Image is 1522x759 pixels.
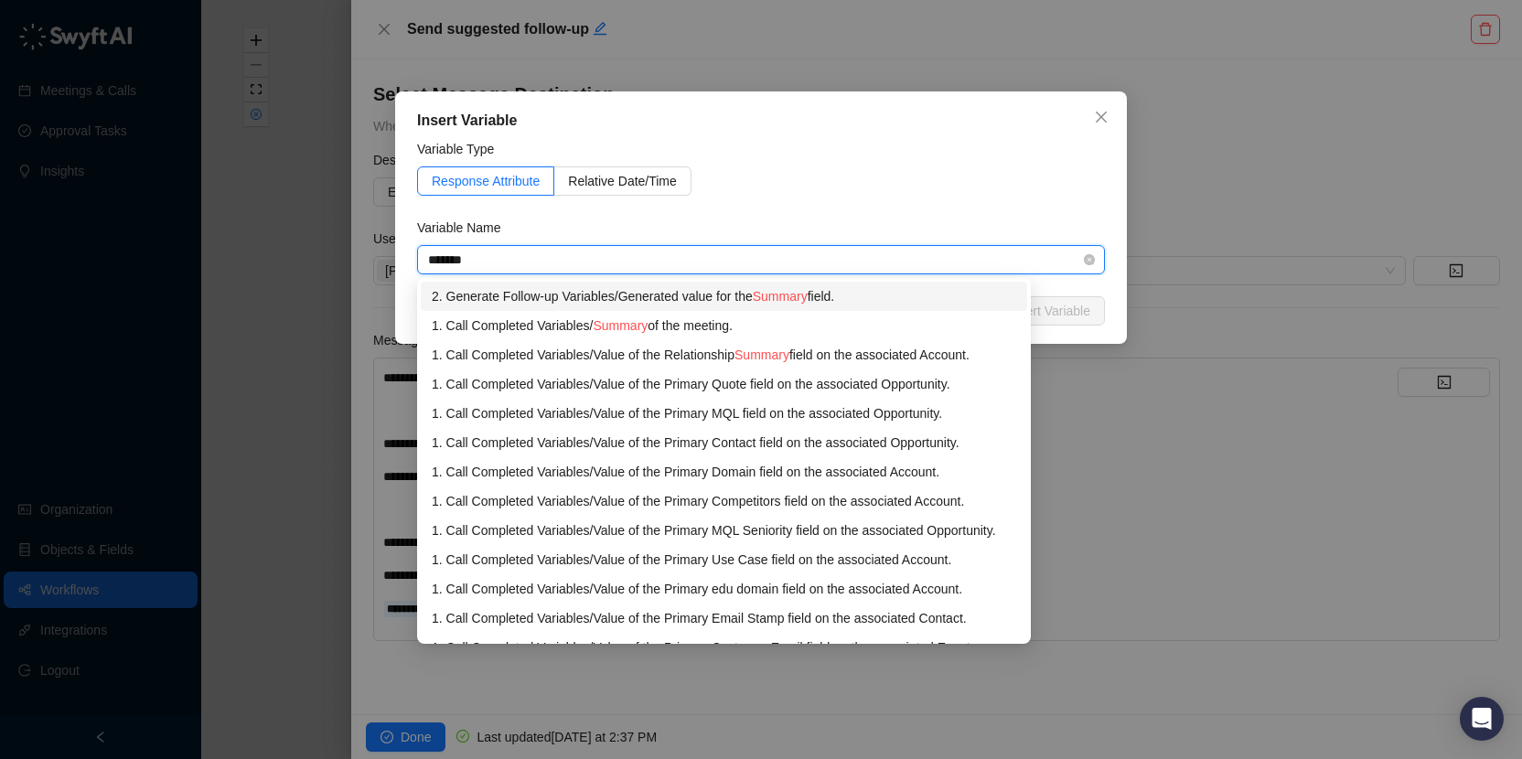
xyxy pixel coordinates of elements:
span: Summary [734,347,789,362]
div: 1. Call Completed Variables / Value of the Relationship field on the associated Account. [432,345,1016,365]
span: Relative Date/Time [568,174,677,188]
div: 1. Call Completed Variables / Value of the Primary Contact field on the associated Opportunity. [432,433,1016,453]
div: 1. Call Completed Variables / Value of the Primary Quote field on the associated Opportunity. [432,374,1016,394]
span: Summary [593,318,648,333]
div: 1. Call Completed Variables / Value of the Primary Email Stamp field on the associated Contact. [432,608,1016,628]
div: 1. Call Completed Variables / Value of the Primary MQL Seniority field on the associated Opportun... [432,520,1016,540]
label: Variable Type [417,139,507,159]
span: close [1094,110,1109,124]
div: 1. Call Completed Variables / Value of the Primary Use Case field on the associated Account. [432,550,1016,570]
div: 1. Call Completed Variables / Value of the Primary Domain field on the associated Account. [432,462,1016,482]
div: 1. Call Completed Variables / Value of the Primary Competitors field on the associated Account. [432,491,1016,511]
div: 1. Call Completed Variables / of the meeting. [432,315,1016,336]
span: Summary [753,289,808,304]
button: Close [1087,102,1116,132]
div: Insert Variable [417,110,1105,132]
div: 1. Call Completed Variables / Value of the Primary MQL field on the associated Opportunity. [432,403,1016,423]
div: Open Intercom Messenger [1460,697,1504,741]
label: Variable Name [417,218,513,238]
span: Response Attribute [432,174,540,188]
div: 1. Call Completed Variables / Value of the Primary edu domain field on the associated Account. [432,579,1016,599]
div: 2. Generate Follow-up Variables / Generated value for the field. [432,286,1016,306]
span: close-circle [1084,254,1095,265]
div: 1. Call Completed Variables / Value of the Primary Customer Email field on the associated Event. [432,637,1016,657]
button: Insert Variable [994,296,1105,326]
